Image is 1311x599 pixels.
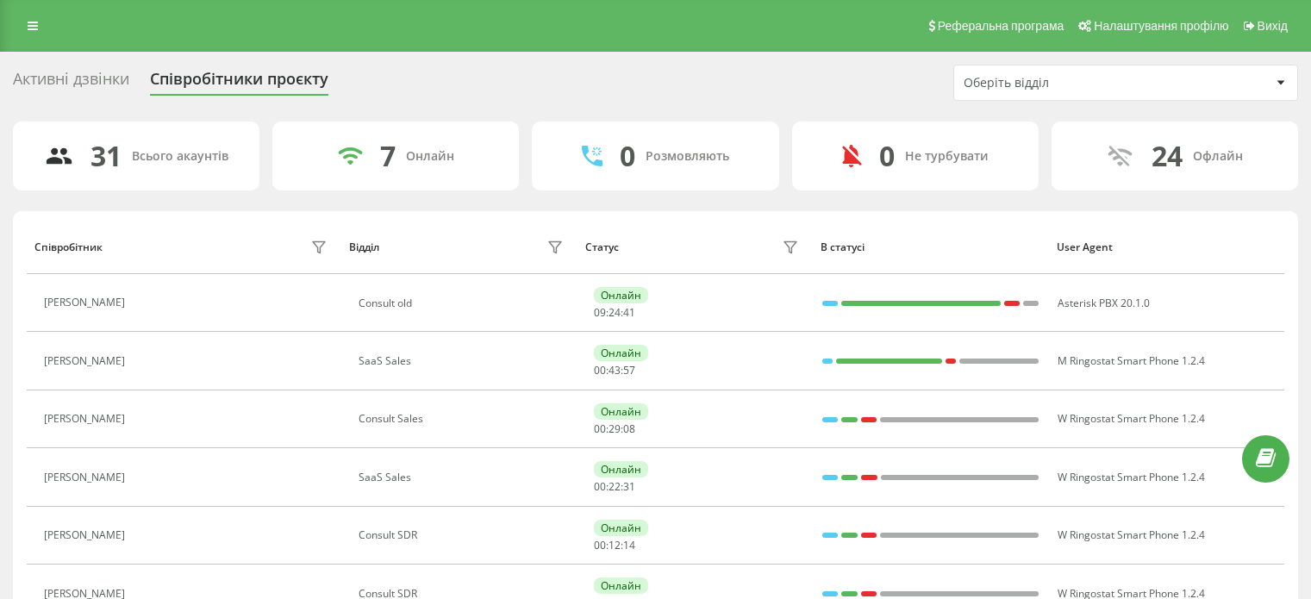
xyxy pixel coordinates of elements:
div: Онлайн [594,403,648,420]
div: Не турбувати [905,149,989,164]
span: 29 [609,421,621,436]
div: : : [594,423,635,435]
span: 09 [594,305,606,320]
div: : : [594,307,635,319]
span: 00 [594,479,606,494]
span: 43 [609,363,621,377]
div: : : [594,365,635,377]
div: [PERSON_NAME] [44,296,129,309]
div: Consult SDR [359,529,568,541]
span: Реферальна програма [938,19,1064,33]
span: 00 [594,538,606,552]
div: Consult old [359,297,568,309]
span: 14 [623,538,635,552]
span: Налаштування профілю [1094,19,1228,33]
div: Співробітники проєкту [150,70,328,97]
div: [PERSON_NAME] [44,529,129,541]
div: Оберіть відділ [964,76,1170,90]
span: 08 [623,421,635,436]
div: 24 [1152,140,1183,172]
div: SaaS Sales [359,355,568,367]
span: 41 [623,305,635,320]
iframe: Intercom live chat [1252,502,1294,543]
span: 00 [594,421,606,436]
div: Розмовляють [646,149,729,164]
span: Вихід [1258,19,1288,33]
span: 24 [609,305,621,320]
div: 31 [91,140,122,172]
div: В статусі [821,241,1040,253]
div: 0 [879,140,895,172]
div: Онлайн [406,149,454,164]
div: User Agent [1057,241,1277,253]
div: Співробітник [34,241,103,253]
div: [PERSON_NAME] [44,413,129,425]
div: [PERSON_NAME] [44,471,129,484]
span: 31 [623,479,635,494]
div: Онлайн [594,287,648,303]
span: M Ringostat Smart Phone 1.2.4 [1058,353,1205,368]
div: : : [594,481,635,493]
div: 0 [620,140,635,172]
div: Consult Sales [359,413,568,425]
div: Онлайн [594,520,648,536]
span: 22 [609,479,621,494]
span: 12 [609,538,621,552]
span: W Ringostat Smart Phone 1.2.4 [1058,411,1205,426]
span: Asterisk PBX 20.1.0 [1058,296,1150,310]
div: Всього акаунтів [132,149,228,164]
div: Офлайн [1193,149,1243,164]
div: Онлайн [594,577,648,594]
div: Відділ [349,241,379,253]
div: Онлайн [594,345,648,361]
div: 7 [380,140,396,172]
span: 57 [623,363,635,377]
div: Статус [585,241,619,253]
div: Онлайн [594,461,648,477]
div: Активні дзвінки [13,70,129,97]
div: : : [594,540,635,552]
span: 00 [594,363,606,377]
span: W Ringostat Smart Phone 1.2.4 [1058,527,1205,542]
div: [PERSON_NAME] [44,355,129,367]
span: W Ringostat Smart Phone 1.2.4 [1058,470,1205,484]
div: SaaS Sales [359,471,568,484]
